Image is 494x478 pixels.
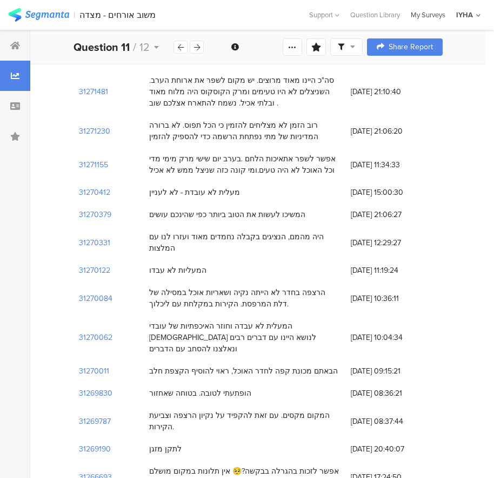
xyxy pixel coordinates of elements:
span: [DATE] 08:37:44 [351,416,437,427]
section: 31270412 [79,187,110,198]
div: משוב אורחים - מצדה [79,10,156,20]
a: Question Library [345,10,405,20]
a: My Surveys [405,10,451,20]
span: [DATE] 20:40:07 [351,443,437,455]
section: 31269190 [79,443,111,455]
span: 12 [139,39,150,55]
b: Question 11 [74,39,130,55]
div: הופתעתי לטובה. בטוחה שאחזור [149,388,251,399]
div: הבאתם מכונת קפה לחדר האוכל, ראוי להוסיף הקצפת חלב [149,365,338,377]
div: IYHA [456,10,473,20]
span: [DATE] 10:04:34 [351,332,437,343]
span: [DATE] 11:19:24 [351,265,437,276]
span: Share Report [389,43,433,51]
span: [DATE] 15:00:30 [351,187,437,198]
div: רוב הזמן לא מצליחים להזמין כי הכל תפוס. לא ברורה המדיניות של מתי נפתחת הרשמה כדי להספיק להזמין [149,120,340,142]
div: לתקן מזגן [149,443,182,455]
section: 31270062 [79,332,112,343]
div: מעלית לא עובדת - לא לעניין [149,187,240,198]
section: 31271230 [79,126,110,137]
span: [DATE] 08:36:21 [351,388,437,399]
section: 31270122 [79,265,110,276]
div: היה מהמם, הנציגים בקבלה נחמדים מאוד ועזרו לנו עם המלצות [149,231,340,254]
section: 31270379 [79,209,111,220]
img: segmanta logo [8,8,69,22]
div: | [74,9,75,21]
span: [DATE] 09:15:21 [351,365,437,377]
section: 31269787 [79,416,111,427]
div: אפשר לשפר אתאיכות הלחם .בערב יום שישי מרק מימי מדי וכל האוכל לא היה טעים.ומי קונה כזה שניצל ממש ל... [149,153,340,176]
div: המעלית לא עבדה וחוזר האיכפתיות של עובדי [DEMOGRAPHIC_DATA] לנושא היינו עם דברים רבים ונאלצנו להסח... [149,320,340,355]
span: [DATE] 11:34:33 [351,159,437,171]
div: סה"כ היינו מאוד מרוצים. יש מקום לשפר את ארוחת הערב. השניצלים לא היו טעימים ומרק הקוסקוס היה מלוח ... [149,75,340,109]
div: המקום מקסים. עם זאת להקפיד על נקיון הרצפה וצביעת הקירות. [149,410,340,433]
span: [DATE] 10:36:11 [351,293,437,304]
section: 31270084 [79,293,112,304]
section: 31270331 [79,237,110,248]
section: 31271155 [79,159,108,171]
span: [DATE] 12:29:27 [351,237,437,248]
span: [DATE] 21:06:27 [351,209,437,220]
div: המעליות לא עבדו [149,265,206,276]
div: הרצפה בחדר לא הייתה נקיה ושאריות אוכל במסילה של דלת המרפסת. הקירות במקלחת עם ליכלוך. [149,287,340,310]
span: [DATE] 21:06:20 [351,126,437,137]
section: 31270011 [79,365,109,377]
span: [DATE] 21:10:40 [351,86,437,97]
section: 31271481 [79,86,108,97]
div: Support [309,6,339,23]
div: המשיכו לעשות את הטוב ביותר כפי שהינכם עושים [149,209,305,220]
span: / [133,39,136,55]
section: 31269830 [79,388,112,399]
